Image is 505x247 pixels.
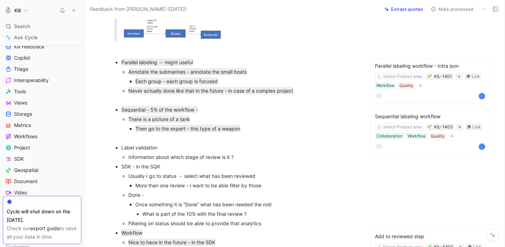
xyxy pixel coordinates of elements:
[3,41,81,52] a: Kili Feedback
[135,201,357,208] div: Once something it is “Done” what has been needed the noti
[376,82,395,89] div: Workflow
[376,133,403,140] div: Collaboration
[399,82,413,89] div: Quality
[14,88,26,95] span: Tools
[408,133,426,140] div: Workflow
[30,225,60,231] a: export guide
[121,106,198,113] mark: Sequential - 5% of the workflow -
[14,77,49,84] span: Interoperability
[135,125,240,132] mark: Then go to the expert - this type of a weapon
[14,111,32,118] span: Storage
[427,4,477,14] button: Mark processed
[135,78,218,85] mark: Each group - each group is focused
[431,133,445,140] div: Quality
[121,229,142,236] mark: Workflow
[427,125,432,129] button: 🌱
[381,4,426,14] button: Extract quotes
[14,99,27,106] span: Views
[3,21,81,32] div: Search
[383,123,422,131] div: Select Product area
[14,43,45,50] span: Kili Feedback
[3,75,81,86] a: Interoperability
[3,165,81,175] a: Geospatial
[128,220,357,227] div: Filtering on status should be able to provide that analytics
[472,123,481,131] div: Link
[3,187,81,198] a: Video
[375,62,485,70] div: Parallel labeling workflow - Intra json
[375,112,485,121] div: Sequential labeling workflow
[3,120,81,131] a: Metrics
[14,22,30,31] span: Search
[14,66,28,73] span: Triage
[128,172,357,180] div: Usually I go to status → select what has been reviewed
[427,74,432,79] button: 🌱
[3,32,81,43] a: Ask Cycle
[3,109,81,119] a: Storage
[14,144,30,151] span: Project
[7,224,78,241] div: Check our to save all your data in time.
[14,167,38,174] span: Geospatial
[14,155,24,162] span: SDK
[427,74,432,79] img: 🌱
[14,54,30,61] span: Copilot
[14,122,31,129] span: Metrics
[14,178,38,185] span: Document
[142,210,357,218] div: What is part of the 10% with the final review ?
[3,142,81,153] a: Project
[3,131,81,142] a: Workflows
[427,125,432,129] img: 🌱
[5,7,12,14] img: Kili
[472,73,480,80] div: Link
[128,153,357,161] div: Information about which stage of review is it ?
[3,6,30,15] button: KiliKili
[128,68,247,75] mark: Annotate the submarines - annotate the small boats
[128,191,357,199] div: Done -
[3,154,81,164] a: SDK
[434,123,453,131] div: KIL-1403
[3,64,81,74] a: Triage
[3,17,81,209] div: Labeling📬AllKili FeedbackCopilotTriageInteroperabilityToolsViewsStorageMetricsWorkflowsProjectSDK...
[90,5,187,13] span: Feedback from [PERSON_NAME] ([DATE])
[479,94,484,99] div: D
[121,144,357,151] div: Label validation
[14,33,38,42] span: Ask Cycle
[121,163,357,170] div: SDK - in the SQK
[375,232,485,241] div: Add to reviewed step
[135,182,357,189] div: More than one review - I want to be able filter by those
[128,115,190,123] mark: There is a picture of a tank
[383,73,422,80] div: Select Product area
[128,87,293,94] mark: Never actually done like that in the future - in case of a complex project
[3,98,81,108] a: Views
[14,7,21,14] h1: Kili
[434,73,452,80] div: KIL-1401
[3,86,81,97] a: Tools
[7,207,78,224] div: Cycle will shut down on the [DATE].
[128,239,215,246] mark: Nice to have in the future - in the SDK
[121,59,193,66] mark: Parallel labeling → might useful
[3,53,81,63] a: Copilot
[479,144,484,149] div: D
[14,189,27,196] span: Video
[3,176,81,187] a: Document
[14,133,38,140] span: Workflows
